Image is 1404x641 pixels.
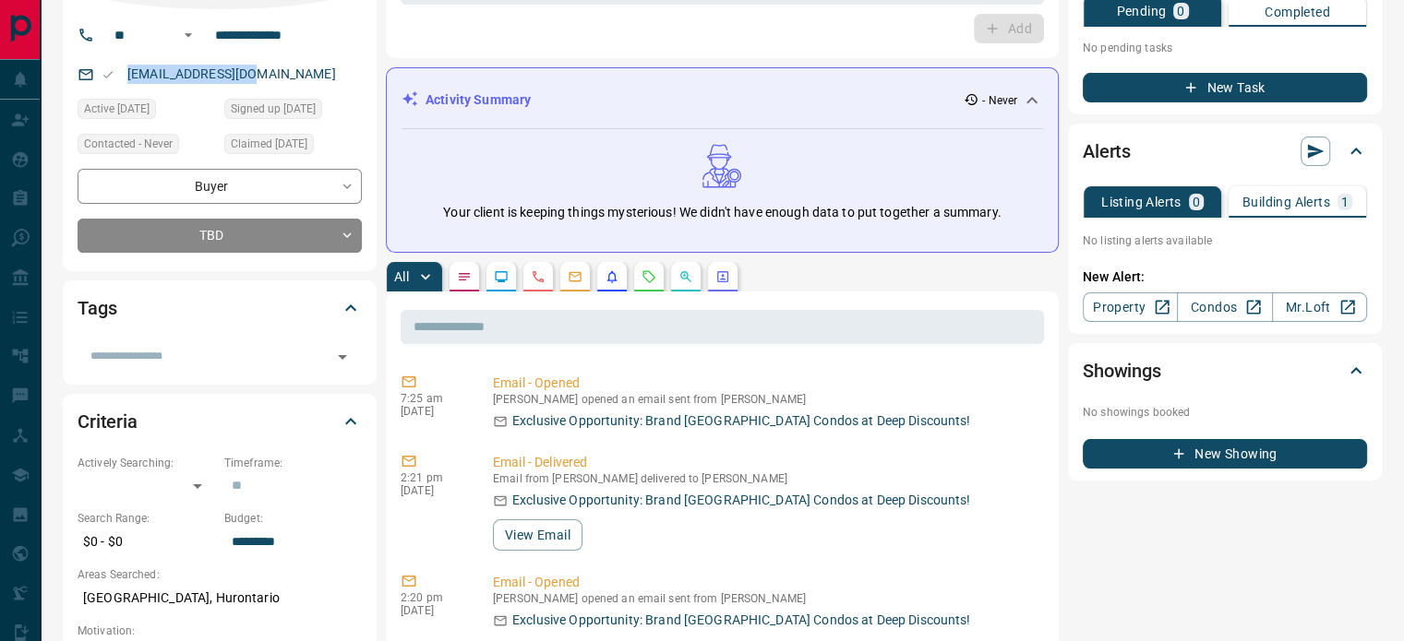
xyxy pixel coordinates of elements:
p: 7:25 am [401,392,465,405]
div: Buyer [78,169,362,203]
div: Thu Feb 07 2019 [224,134,362,160]
p: Motivation: [78,623,362,639]
p: Listing Alerts [1101,196,1182,208]
div: Alerts [1083,129,1367,173]
span: Claimed [DATE] [231,135,307,153]
div: Activity Summary- Never [402,83,1043,117]
p: Timeframe: [224,455,362,471]
span: Active [DATE] [84,100,150,118]
p: Your client is keeping things mysterious! We didn't have enough data to put together a summary. [443,203,1001,222]
a: [EMAIL_ADDRESS][DOMAIN_NAME] [127,66,336,81]
p: - Never [982,92,1017,109]
p: Actively Searching: [78,455,215,471]
div: TBD [78,219,362,253]
p: Pending [1116,5,1166,18]
a: Property [1083,292,1178,322]
span: Signed up [DATE] [231,100,316,118]
p: [GEOGRAPHIC_DATA], Hurontario [78,583,362,613]
svg: Requests [642,269,656,284]
svg: Agent Actions [715,269,730,284]
p: [DATE] [401,604,465,617]
p: Budget: [224,510,362,527]
p: Building Alerts [1242,196,1330,208]
div: Showings [1083,349,1367,393]
p: $0 - $0 [78,527,215,557]
svg: Calls [531,269,546,284]
p: New Alert: [1083,267,1367,287]
button: New Showing [1083,439,1367,469]
button: Open [177,24,199,46]
a: Mr.Loft [1272,292,1367,322]
span: Contacted - Never [84,135,173,153]
p: [PERSON_NAME] opened an email sent from [PERSON_NAME] [493,592,1037,605]
svg: Lead Browsing Activity [494,269,509,284]
p: Email - Delivered [493,453,1037,472]
svg: Email Valid [102,68,114,81]
svg: Listing Alerts [605,269,619,284]
p: [PERSON_NAME] opened an email sent from [PERSON_NAME] [493,393,1037,406]
p: No listing alerts available [1083,232,1367,249]
p: All [394,270,409,283]
p: [DATE] [401,405,465,418]
p: Exclusive Opportunity: Brand [GEOGRAPHIC_DATA] Condos at Deep Discounts! [512,491,970,510]
p: Email - Opened [493,573,1037,592]
p: [DATE] [401,484,465,497]
p: 2:20 pm [401,591,465,604]
button: New Task [1083,73,1367,102]
p: Areas Searched: [78,566,362,583]
p: No showings booked [1083,404,1367,421]
p: No pending tasks [1083,34,1367,62]
p: 2:21 pm [401,471,465,484]
p: 0 [1177,5,1184,18]
p: 0 [1193,196,1200,208]
p: Activity Summary [426,90,531,110]
h2: Tags [78,293,116,323]
h2: Criteria [78,407,138,436]
a: Condos [1177,292,1272,322]
p: Completed [1265,6,1330,18]
p: Exclusive Opportunity: Brand [GEOGRAPHIC_DATA] Condos at Deep Discounts! [512,411,970,431]
h2: Showings [1083,356,1161,386]
svg: Opportunities [678,269,693,284]
h2: Alerts [1083,137,1131,166]
div: Thu Jan 11 2024 [78,99,215,125]
div: Criteria [78,399,362,444]
button: Open [330,344,355,370]
svg: Notes [457,269,472,284]
div: Thu Feb 07 2019 [224,99,362,125]
p: Search Range: [78,510,215,527]
p: 1 [1341,196,1349,208]
div: Tags [78,286,362,330]
svg: Emails [568,269,582,284]
p: Email from [PERSON_NAME] delivered to [PERSON_NAME] [493,472,1037,485]
button: View Email [493,519,582,551]
p: Email - Opened [493,374,1037,393]
p: Exclusive Opportunity: Brand [GEOGRAPHIC_DATA] Condos at Deep Discounts! [512,611,970,630]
